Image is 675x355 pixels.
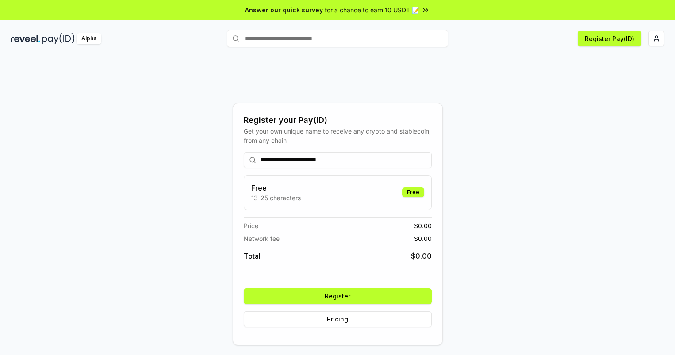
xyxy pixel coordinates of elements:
[244,114,432,126] div: Register your Pay(ID)
[414,221,432,230] span: $ 0.00
[244,126,432,145] div: Get your own unique name to receive any crypto and stablecoin, from any chain
[414,234,432,243] span: $ 0.00
[251,183,301,193] h3: Free
[411,251,432,261] span: $ 0.00
[325,5,419,15] span: for a chance to earn 10 USDT 📝
[244,311,432,327] button: Pricing
[245,5,323,15] span: Answer our quick survey
[578,31,641,46] button: Register Pay(ID)
[77,33,101,44] div: Alpha
[42,33,75,44] img: pay_id
[251,193,301,202] p: 13-25 characters
[244,221,258,230] span: Price
[244,234,280,243] span: Network fee
[244,288,432,304] button: Register
[402,187,424,197] div: Free
[11,33,40,44] img: reveel_dark
[244,251,261,261] span: Total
